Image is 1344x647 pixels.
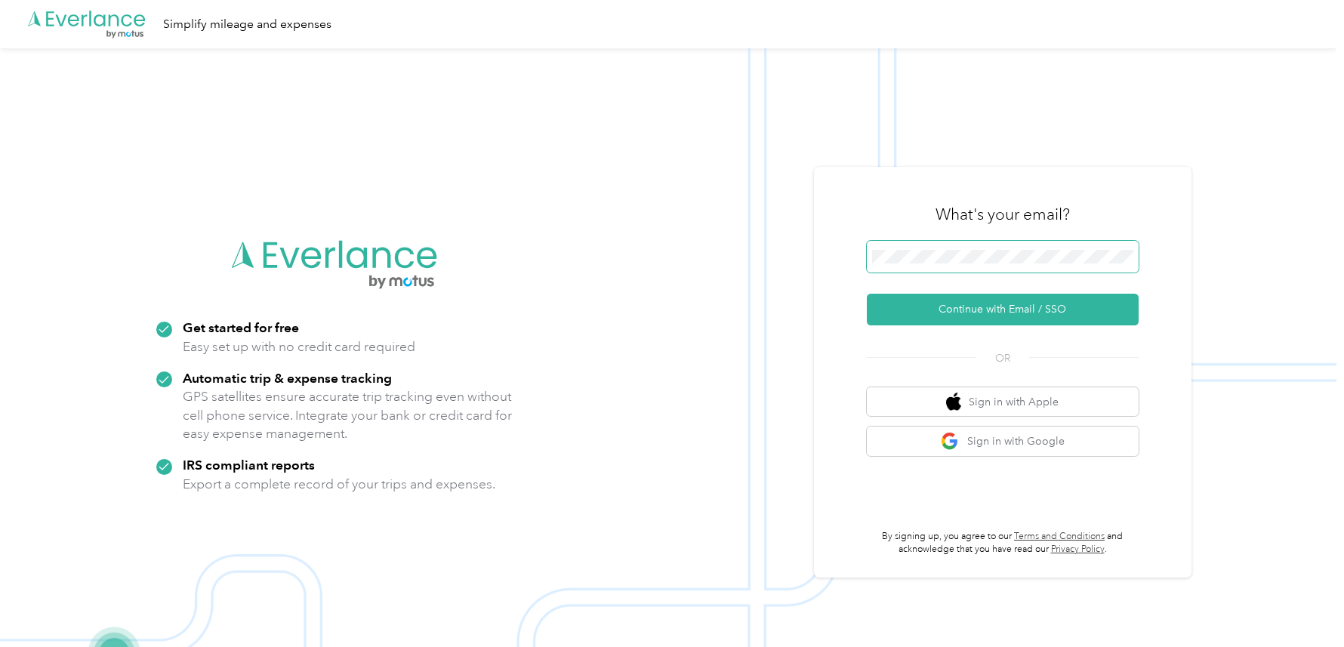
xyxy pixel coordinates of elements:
[941,432,960,451] img: google logo
[1051,544,1105,555] a: Privacy Policy
[867,294,1139,325] button: Continue with Email / SSO
[1014,531,1105,542] a: Terms and Conditions
[867,427,1139,456] button: google logoSign in with Google
[946,393,961,411] img: apple logo
[867,387,1139,417] button: apple logoSign in with Apple
[867,530,1139,556] p: By signing up, you agree to our and acknowledge that you have read our .
[183,475,495,494] p: Export a complete record of your trips and expenses.
[163,15,331,34] div: Simplify mileage and expenses
[183,387,513,443] p: GPS satellites ensure accurate trip tracking even without cell phone service. Integrate your bank...
[183,457,315,473] strong: IRS compliant reports
[183,319,299,335] strong: Get started for free
[936,204,1070,225] h3: What's your email?
[976,350,1029,366] span: OR
[183,370,392,386] strong: Automatic trip & expense tracking
[183,337,415,356] p: Easy set up with no credit card required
